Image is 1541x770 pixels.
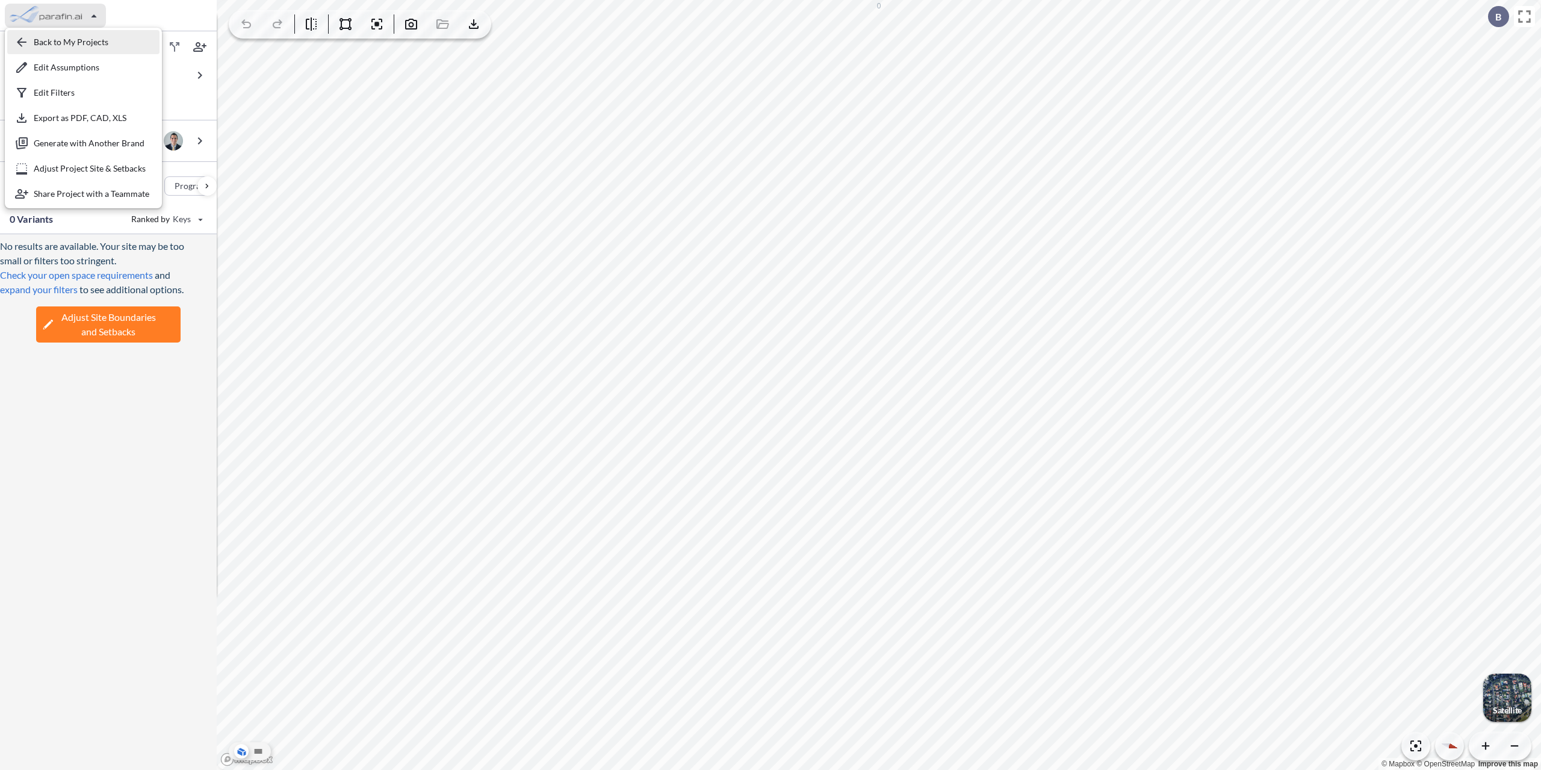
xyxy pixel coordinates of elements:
[36,306,181,343] button: Adjust Site Boundariesand Setbacks
[7,131,160,155] button: Generate with Another Brand
[7,182,160,206] button: Share Project with a Teammate
[234,744,249,759] button: Aerial View
[122,210,211,229] button: Ranked by Keys
[1493,706,1522,715] p: Satellite
[1495,11,1501,22] p: B
[34,113,126,123] p: Export as PDF, CAD, XLS
[7,106,160,130] button: Export as PDF, CAD, XLS
[175,180,208,192] p: Program
[7,55,160,79] button: Edit Assumptions
[34,87,75,98] p: Edit Filters
[173,213,191,225] span: Keys
[10,212,54,226] p: 0 Variants
[1483,674,1531,722] img: Switcher Image
[7,157,160,181] button: Adjust Project Site & Setbacks
[7,30,160,54] button: Back to My Projects
[251,744,265,759] button: Site Plan
[34,163,146,174] p: Adjust Project Site & Setbacks
[34,188,149,199] p: Share Project with a Teammate
[1483,674,1531,722] button: Switcher ImageSatellite
[34,62,99,73] p: Edit Assumptions
[1381,760,1415,768] a: Mapbox
[61,310,156,339] span: Adjust Site Boundaries and Setbacks
[7,81,160,105] button: Edit Filters
[1478,760,1538,768] a: Improve this map
[1416,760,1475,768] a: OpenStreetMap
[34,138,144,149] p: Generate with Another Brand
[220,753,273,766] a: Mapbox homepage
[164,131,183,151] img: user logo
[164,176,229,196] button: Program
